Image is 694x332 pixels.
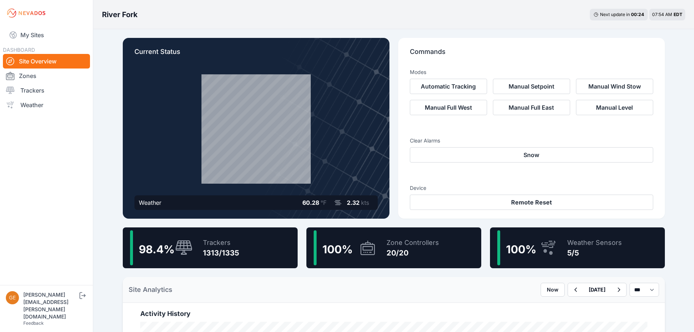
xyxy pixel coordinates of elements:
[203,248,239,258] div: 1313/1335
[410,184,653,192] h3: Device
[387,238,439,248] div: Zone Controllers
[652,12,672,17] span: 07:54 AM
[102,9,138,20] h3: River Fork
[3,47,35,53] span: DASHBOARD
[410,79,487,94] button: Automatic Tracking
[3,98,90,112] a: Weather
[134,47,378,63] p: Current Status
[410,147,653,163] button: Snow
[410,137,653,144] h3: Clear Alarms
[6,7,47,19] img: Nevados
[321,199,326,206] span: °F
[3,83,90,98] a: Trackers
[306,227,481,268] a: 100%Zone Controllers20/20
[6,291,19,304] img: geoffrey.crabtree@solvenergy.com
[567,238,622,248] div: Weather Sensors
[631,12,644,17] div: 00 : 24
[3,26,90,44] a: My Sites
[23,291,78,320] div: [PERSON_NAME][EMAIL_ADDRESS][PERSON_NAME][DOMAIN_NAME]
[600,12,630,17] span: Next update in
[140,309,647,319] h2: Activity History
[23,320,44,326] a: Feedback
[129,285,172,295] h2: Site Analytics
[410,100,487,115] button: Manual Full West
[102,5,138,24] nav: Breadcrumb
[541,283,565,297] button: Now
[139,243,175,256] span: 98.4 %
[493,79,570,94] button: Manual Setpoint
[139,198,161,207] div: Weather
[576,79,653,94] button: Manual Wind Stow
[576,100,653,115] button: Manual Level
[203,238,239,248] div: Trackers
[302,199,319,206] span: 60.28
[493,100,570,115] button: Manual Full East
[410,47,653,63] p: Commands
[3,54,90,69] a: Site Overview
[123,227,298,268] a: 98.4%Trackers1313/1335
[322,243,353,256] span: 100 %
[410,69,426,76] h3: Modes
[347,199,360,206] span: 2.32
[3,69,90,83] a: Zones
[583,283,611,296] button: [DATE]
[674,12,682,17] span: EDT
[387,248,439,258] div: 20/20
[490,227,665,268] a: 100%Weather Sensors5/5
[361,199,369,206] span: kts
[506,243,536,256] span: 100 %
[410,195,653,210] button: Remote Reset
[567,248,622,258] div: 5/5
